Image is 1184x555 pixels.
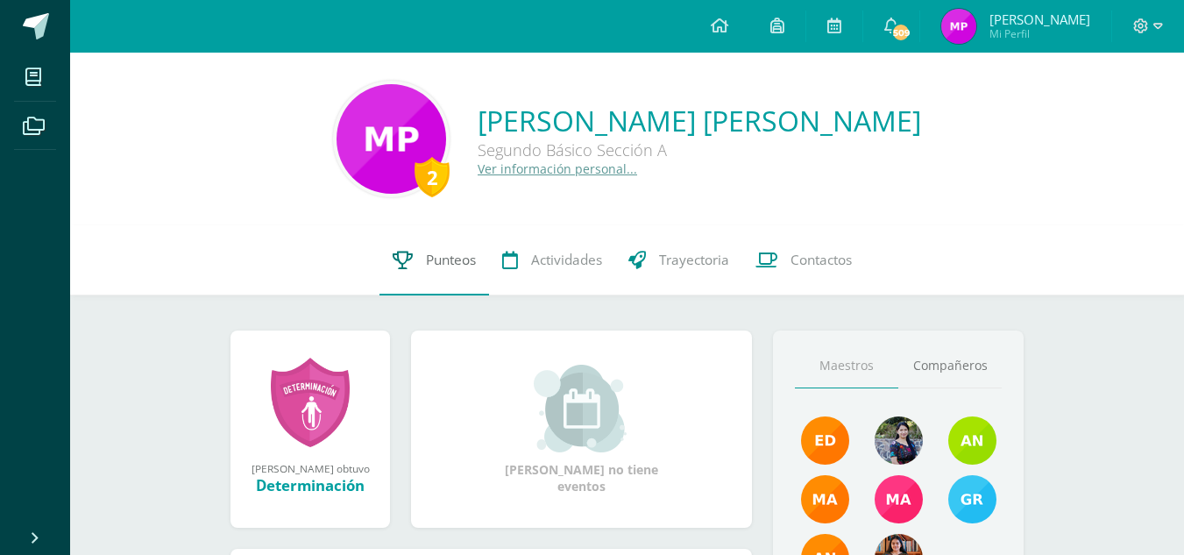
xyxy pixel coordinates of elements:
[948,416,996,465] img: e6b27947fbea61806f2b198ab17e5dde.png
[875,475,923,523] img: 7766054b1332a6085c7723d22614d631.png
[248,461,372,475] div: [PERSON_NAME] obtuvo
[531,251,602,269] span: Actividades
[337,84,446,194] img: 38c1b037a78f9898ed7a5de516ab91ae.png
[494,365,670,495] div: [PERSON_NAME] no tiene eventos
[478,160,637,177] a: Ver información personal...
[891,23,911,42] span: 509
[534,365,629,452] img: event_small.png
[478,139,921,160] div: Segundo Básico Sección A
[795,344,898,388] a: Maestros
[989,11,1090,28] span: [PERSON_NAME]
[615,225,742,295] a: Trayectoria
[489,225,615,295] a: Actividades
[742,225,865,295] a: Contactos
[248,475,372,495] div: Determinación
[948,475,996,523] img: b7ce7144501556953be3fc0a459761b8.png
[801,475,849,523] img: 560278503d4ca08c21e9c7cd40ba0529.png
[415,157,450,197] div: 2
[791,251,852,269] span: Contactos
[659,251,729,269] span: Trayectoria
[801,416,849,465] img: f40e456500941b1b33f0807dd74ea5cf.png
[941,9,976,44] img: b590cb789269ee52ca5911d646e2abc2.png
[989,26,1090,41] span: Mi Perfil
[875,416,923,465] img: 9b17679b4520195df407efdfd7b84603.png
[898,344,1002,388] a: Compañeros
[426,251,476,269] span: Punteos
[379,225,489,295] a: Punteos
[478,102,921,139] a: [PERSON_NAME] [PERSON_NAME]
